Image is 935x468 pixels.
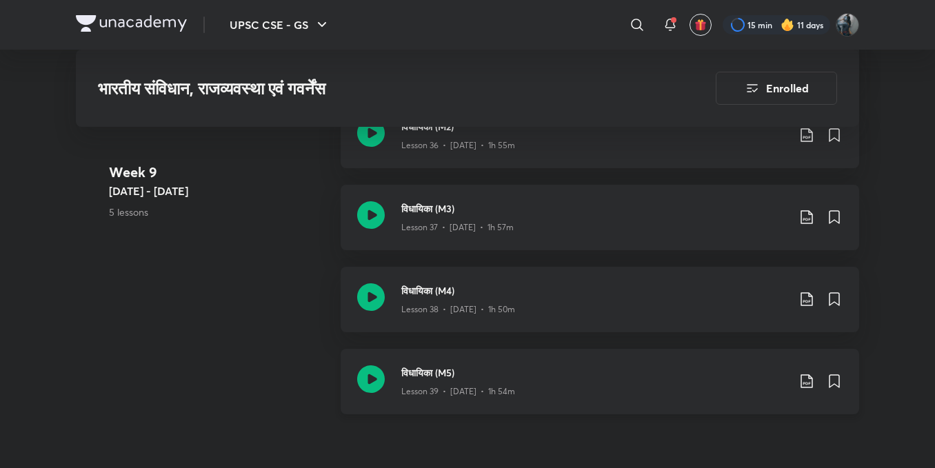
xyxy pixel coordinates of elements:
[781,18,794,32] img: streak
[109,162,330,183] h4: Week 9
[341,185,859,267] a: विधायिका (M3)Lesson 37 • [DATE] • 1h 57m
[401,139,515,152] p: Lesson 36 • [DATE] • 1h 55m
[401,303,515,316] p: Lesson 38 • [DATE] • 1h 50m
[76,15,187,32] img: Company Logo
[109,183,330,199] h5: [DATE] - [DATE]
[98,79,638,99] h3: भारतीय संविधान, राजव्यवस्था एवं गवर्नेंस
[341,103,859,185] a: विधायिका (M2)Lesson 36 • [DATE] • 1h 55m
[341,349,859,431] a: विधायिका (M5)Lesson 39 • [DATE] • 1h 54m
[109,205,330,219] p: 5 lessons
[221,11,339,39] button: UPSC CSE - GS
[836,13,859,37] img: Komal
[694,19,707,31] img: avatar
[401,365,787,380] h3: विधायिका (M5)
[716,72,837,105] button: Enrolled
[401,283,787,298] h3: विधायिका (M4)
[401,385,515,398] p: Lesson 39 • [DATE] • 1h 54m
[401,221,514,234] p: Lesson 37 • [DATE] • 1h 57m
[401,201,787,216] h3: विधायिका (M3)
[690,14,712,36] button: avatar
[76,15,187,35] a: Company Logo
[341,267,859,349] a: विधायिका (M4)Lesson 38 • [DATE] • 1h 50m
